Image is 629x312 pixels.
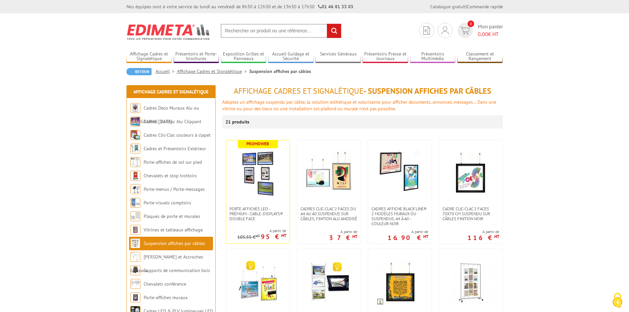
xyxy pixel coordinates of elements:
[130,171,140,181] img: Chevalets et stop trottoirs
[606,290,629,312] button: Cookies (fenêtre modale)
[235,150,281,196] img: Porte Affiches LED - Prémium - Cable-Displays® Double face
[237,235,260,240] p: 105.55 €
[377,150,423,196] img: Cadres affiche Black’Line® 2 modèles muraux ou suspendus, A4 à A0 - couleur noir
[130,225,140,235] img: Vitrines et tableaux affichage
[144,213,200,219] a: Plaques de porte et murales
[237,228,286,233] span: A partir de
[494,234,499,239] sup: HT
[423,234,428,239] sup: HT
[430,3,503,10] div: |
[221,51,266,62] a: Exposition Grilles et Panneaux
[329,229,357,234] span: A partir de
[441,26,449,34] img: devis rapide
[144,119,201,124] a: Cadres Clic-Clac Alu Clippant
[156,68,177,74] a: Accueil
[229,206,286,221] span: Porte Affiches LED - Prémium - Cable-Displays® Double face
[318,4,353,10] strong: 01 46 81 33 03
[609,292,626,309] img: Cookies (fenêtre modale)
[130,144,140,154] img: Cadres et Présentoirs Extérieur
[226,115,250,128] p: 21 produits
[130,252,140,262] img: Cimaises et Accroches tableaux
[256,233,260,238] sup: HT
[423,26,430,35] img: devis rapide
[130,254,203,273] a: [PERSON_NAME] et Accroches tableaux
[222,99,496,112] font: Adoptez un affichage suspendu par câble, la solution esthétique et valorisante pour afficher docu...
[144,295,188,300] a: Porte-affiches muraux
[297,206,361,221] a: Cadres Clic-Clac 2 faces du A4 au A0 suspendus sur câbles, finition alu anodisé
[177,68,249,74] a: Affichage Cadres et Signalétique
[478,23,503,38] span: Mon panier
[448,259,494,305] img: Kit sur roulettes cadre autoportant + 12 porte-visuels A4 Portrait
[144,132,211,138] a: Cadres Clic-Clac couleurs à clapet
[371,206,428,226] span: Cadres affiche Black’Line® 2 modèles muraux ou suspendus, A4 à A0 - couleur noir
[261,235,286,239] p: 95 €
[315,51,361,62] a: Services Généraux
[222,87,503,95] h1: - Suspension affiches par câbles
[144,267,210,273] a: Supports de communication bois
[130,238,140,248] img: Suspension affiches par câbles
[467,4,503,10] a: Commande rapide
[126,3,353,10] div: Nos équipes sont à votre service du lundi au vendredi de 8h30 à 12h30 et de 13h30 à 17h30
[448,150,494,196] img: Cadre Clic-Clac 2 faces 70x70 cm suspendu sur câbles finition noir
[130,105,199,124] a: Cadres Deco Muraux Alu ou [GEOGRAPHIC_DATA]
[327,24,341,38] input: rechercher
[306,259,352,305] img: Porte-affiches lumineux LED suspendus sur câbles, nombreux modèles et formats
[144,227,203,233] a: Vitrines et tableaux affichage
[363,51,408,62] a: Présentoirs Presse et Journaux
[133,89,208,95] a: Affichage Cadres et Signalétique
[430,4,466,10] a: Catalogue gratuit
[388,236,428,240] p: 16.90 €
[130,184,140,194] img: Porte-menus / Porte-messages
[235,259,281,305] img: Cadres clic-clac avec éclairage LED,2 Faces A4 au A0 finition Alu Anodisé
[144,159,202,165] a: Porte-affiches de sol sur pied
[144,200,191,206] a: Porte-visuels comptoirs
[249,68,311,75] li: Suspension affiches par câbles
[456,23,503,38] a: devis rapide 0 Mon panier 0,00€ HT
[144,173,197,179] a: Chevalets et stop trottoirs
[281,233,286,238] sup: HT
[126,68,152,75] a: Retour
[478,30,503,38] span: € HT
[144,186,205,192] a: Porte-menus / Porte-messages
[352,234,357,239] sup: HT
[306,150,352,196] img: Cadres Clic-Clac 2 faces du A4 au A0 suspendus sur câbles, finition alu anodisé
[130,198,140,208] img: Porte-visuels comptoirs
[300,206,357,221] span: Cadres Clic-Clac 2 faces du A4 au A0 suspendus sur câbles, finition alu anodisé
[144,146,206,152] a: Cadres et Présentoirs Extérieur
[439,206,503,221] a: Cadre Clic-Clac 2 faces 70x70 cm suspendu sur câbles finition noir
[329,236,357,240] p: 37 €
[410,51,456,62] a: Présentoirs Multimédia
[126,20,211,44] img: Edimeta
[468,236,499,240] p: 116 €
[126,51,172,62] a: Affichage Cadres et Signalétique
[144,240,205,246] a: Suspension affiches par câbles
[130,211,140,221] img: Plaques de porte et murales
[457,51,503,62] a: Classement et Rangement
[144,281,186,287] a: Chevalets conférence
[368,206,432,226] a: Cadres affiche Black’Line® 2 modèles muraux ou suspendus, A4 à A0 - couleur noir
[460,27,470,34] img: devis rapide
[130,103,140,113] img: Cadres Deco Muraux Alu ou Bois
[478,31,488,37] span: 0,00
[234,86,364,96] span: Affichage Cadres et Signalétique
[468,229,499,234] span: A partir de
[442,206,499,221] span: Cadre Clic-Clac 2 faces 70x70 cm suspendu sur câbles finition noir
[468,20,474,27] span: 0
[268,51,314,62] a: Accueil Guidage et Sécurité
[246,141,269,147] b: Promoweb
[388,229,428,234] span: A partir de
[377,259,423,305] img: Cadre Clic-Clac LED 2 faces 70x70cm suspendu sur câbles finition noir
[130,157,140,167] img: Porte-affiches de sol sur pied
[174,51,219,62] a: Présentoirs et Porte-brochures
[221,24,341,38] input: Rechercher un produit ou une référence...
[130,130,140,140] img: Cadres Clic-Clac couleurs à clapet
[226,206,290,221] a: Porte Affiches LED - Prémium - Cable-Displays® Double face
